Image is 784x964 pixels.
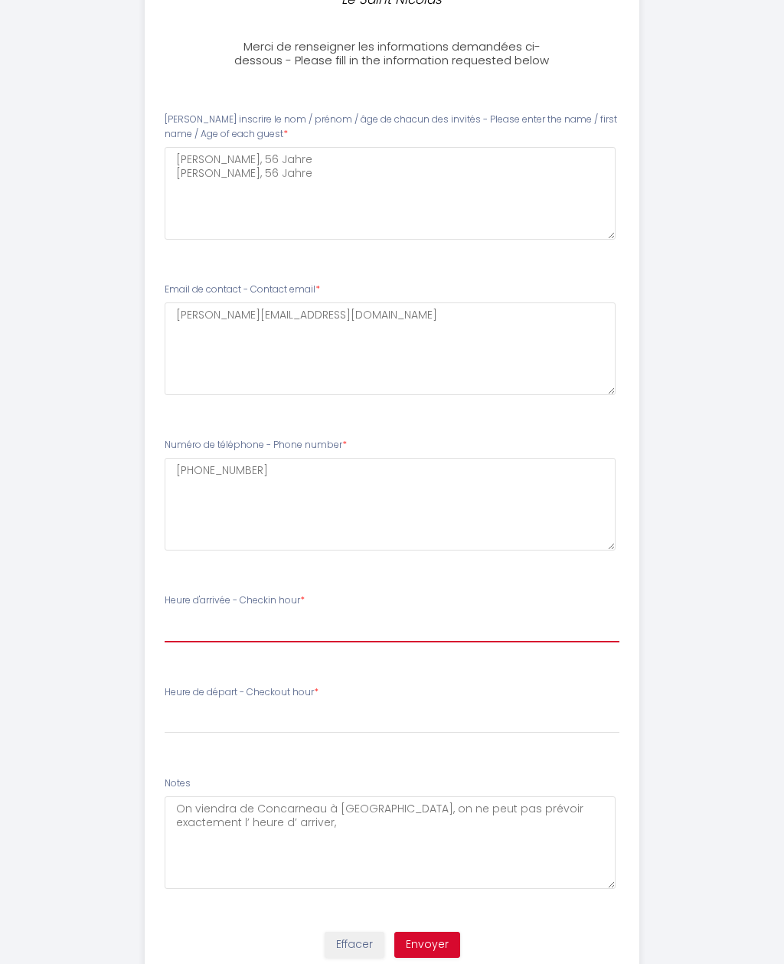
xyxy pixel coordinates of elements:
button: Effacer [325,932,384,958]
label: Email de contact - Contact email [165,283,320,297]
label: Heure d'arrivée - Checkin hour [165,593,305,608]
label: Notes [165,776,191,791]
h3: Merci de renseigner les informations demandées ci-dessous - Please fill in the information reques... [230,40,553,67]
label: [PERSON_NAME] inscrire le nom / prénom / âge de chacun des invités - Please enter the name / firs... [165,113,620,142]
label: Heure de départ - Checkout hour [165,685,318,700]
button: Envoyer [394,932,460,958]
label: Numéro de téléphone - Phone number [165,438,347,453]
